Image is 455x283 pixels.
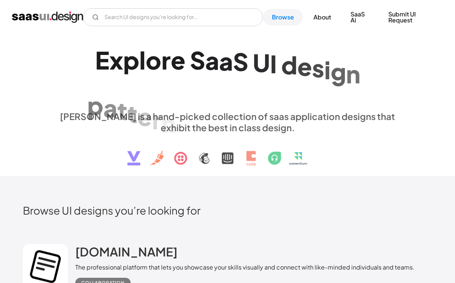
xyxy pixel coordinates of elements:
[304,9,340,25] a: About
[123,46,139,74] div: p
[117,96,127,125] div: t
[83,8,263,26] input: Search UI designs you're looking for...
[297,52,312,81] div: e
[346,60,360,89] div: n
[127,99,137,128] div: t
[139,46,146,74] div: l
[75,263,415,272] div: The professional platform that lets you showcase your skills visually and connect with like-minde...
[233,47,248,76] div: S
[331,58,346,86] div: g
[161,109,176,138] div: n
[55,111,400,133] div: [PERSON_NAME] is a hand-picked collection of saas application designs that exhibit the best in cl...
[171,46,185,74] div: e
[263,9,303,25] a: Browse
[270,49,277,78] div: I
[190,46,205,75] div: S
[312,54,324,83] div: s
[83,8,263,26] form: Email Form
[95,46,109,74] div: E
[103,93,117,122] div: a
[379,6,443,28] a: Submit UI Request
[75,244,178,259] h2: [DOMAIN_NAME]
[75,244,178,263] a: [DOMAIN_NAME]
[219,47,233,76] div: a
[205,46,219,75] div: a
[324,56,331,84] div: i
[137,102,152,131] div: e
[87,91,103,120] div: p
[12,11,83,23] a: home
[342,6,378,28] a: SaaS Ai
[23,204,433,217] h2: Browse UI designs you’re looking for
[55,46,400,103] h1: Explore SaaS UI design patterns & interactions.
[161,46,171,74] div: r
[253,48,270,77] div: U
[109,46,123,74] div: x
[114,133,341,172] img: text, icon, saas logo
[152,105,161,134] div: r
[281,50,297,79] div: d
[146,46,161,74] div: o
